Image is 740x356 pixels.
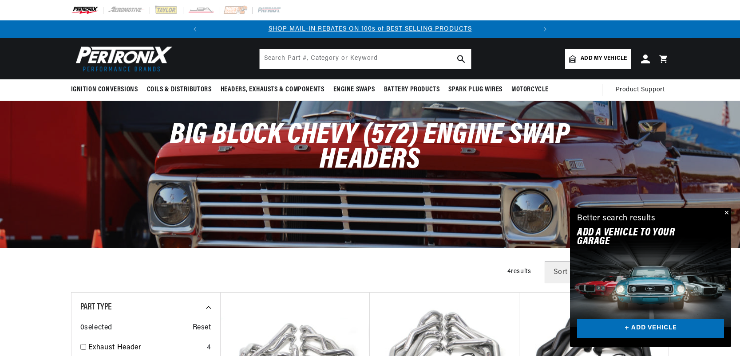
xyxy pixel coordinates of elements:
[186,20,204,38] button: Translation missing: en.sections.announcements.previous_announcement
[216,79,329,100] summary: Headers, Exhausts & Components
[616,79,669,101] summary: Product Support
[577,319,724,339] a: + ADD VEHICLE
[451,49,471,69] button: search button
[511,85,549,94] span: Motorcycle
[448,85,503,94] span: Spark Plug Wires
[507,268,531,275] span: 4 results
[536,20,554,38] button: Translation missing: en.sections.announcements.next_announcement
[329,79,380,100] summary: Engine Swaps
[193,322,211,334] span: Reset
[269,26,472,32] a: SHOP MAIL-IN REBATES ON 100s of BEST SELLING PRODUCTS
[221,85,324,94] span: Headers, Exhausts & Components
[170,121,570,174] span: Big Block Chevy (572) Engine Swap Headers
[49,20,692,38] slideshow-component: Translation missing: en.sections.announcements.announcement_bar
[577,228,702,246] h2: Add A VEHICLE to your garage
[80,322,112,334] span: 0 selected
[147,85,212,94] span: Coils & Distributors
[565,49,631,69] a: Add my vehicle
[71,43,173,74] img: Pertronix
[71,85,138,94] span: Ignition Conversions
[545,261,661,283] select: Sort by
[581,55,627,63] span: Add my vehicle
[260,49,471,69] input: Search Part #, Category or Keyword
[204,24,536,34] div: 1 of 2
[88,342,203,354] a: Exhaust Header
[204,24,536,34] div: Announcement
[616,85,665,95] span: Product Support
[333,85,375,94] span: Engine Swaps
[80,303,112,312] span: Part Type
[720,208,731,219] button: Close
[554,269,578,276] span: Sort by
[384,85,440,94] span: Battery Products
[207,342,211,354] div: 4
[142,79,216,100] summary: Coils & Distributors
[380,79,444,100] summary: Battery Products
[71,79,142,100] summary: Ignition Conversions
[577,212,656,225] div: Better search results
[444,79,507,100] summary: Spark Plug Wires
[507,79,553,100] summary: Motorcycle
